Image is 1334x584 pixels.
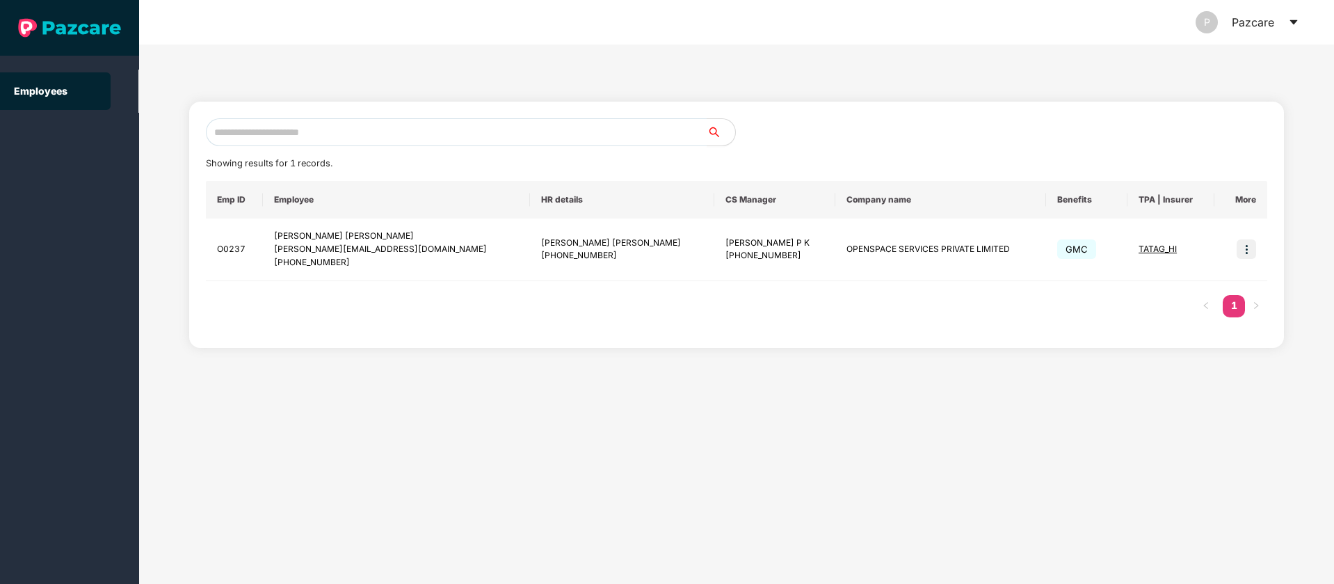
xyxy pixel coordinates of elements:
div: [PHONE_NUMBER] [541,249,703,262]
li: 1 [1223,295,1245,317]
th: Emp ID [206,181,264,219]
a: Employees [14,85,67,97]
div: [PERSON_NAME][EMAIL_ADDRESS][DOMAIN_NAME] [274,243,519,256]
th: CS Manager [714,181,835,219]
button: right [1245,295,1267,317]
button: search [707,118,736,146]
div: [PERSON_NAME] [PERSON_NAME] [541,237,703,250]
a: 1 [1223,295,1245,316]
span: P [1204,11,1210,33]
th: Company name [835,181,1046,219]
span: caret-down [1288,17,1299,28]
th: Employee [263,181,530,219]
li: Previous Page [1195,295,1217,317]
div: [PHONE_NUMBER] [725,249,824,262]
span: search [707,127,735,138]
th: Benefits [1046,181,1127,219]
th: More [1214,181,1267,219]
td: O0237 [206,219,264,281]
span: Showing results for 1 records. [206,158,332,168]
span: left [1202,301,1210,310]
span: TATAG_HI [1139,244,1177,254]
div: [PERSON_NAME] [PERSON_NAME] [274,230,519,243]
li: Next Page [1245,295,1267,317]
td: OPENSPACE SERVICES PRIVATE LIMITED [835,219,1046,281]
span: GMC [1057,239,1096,259]
div: [PHONE_NUMBER] [274,256,519,269]
img: icon [1237,239,1256,259]
th: TPA | Insurer [1127,181,1214,219]
button: left [1195,295,1217,317]
span: right [1252,301,1260,310]
th: HR details [530,181,714,219]
div: [PERSON_NAME] P K [725,237,824,250]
